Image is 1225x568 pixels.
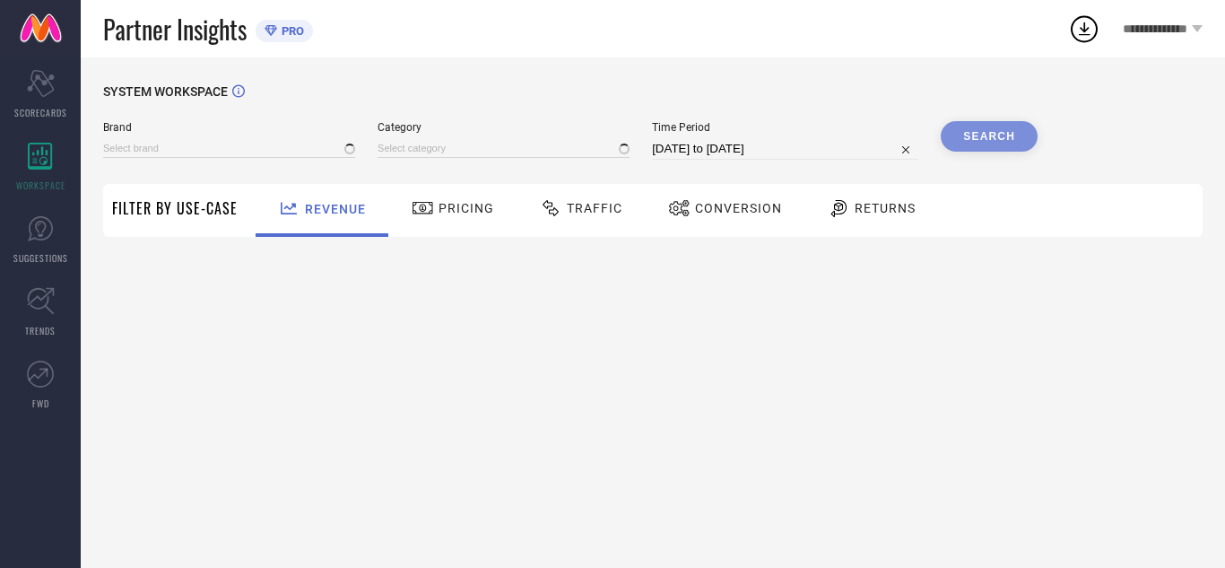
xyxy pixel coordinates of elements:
span: Conversion [695,201,782,215]
div: Open download list [1068,13,1100,45]
span: Category [378,121,630,134]
span: PRO [277,24,304,38]
span: Brand [103,121,355,134]
span: SCORECARDS [14,106,67,119]
span: TRENDS [25,324,56,337]
span: SUGGESTIONS [13,251,68,265]
span: Partner Insights [103,11,247,48]
span: WORKSPACE [16,179,65,192]
span: Revenue [305,202,366,216]
span: Filter By Use-Case [112,197,238,219]
span: SYSTEM WORKSPACE [103,84,228,99]
span: Traffic [567,201,622,215]
input: Select category [378,139,630,158]
input: Select time period [652,138,918,160]
span: Pricing [439,201,494,215]
span: Time Period [652,121,918,134]
span: FWD [32,397,49,410]
input: Select brand [103,139,355,158]
span: Returns [855,201,916,215]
